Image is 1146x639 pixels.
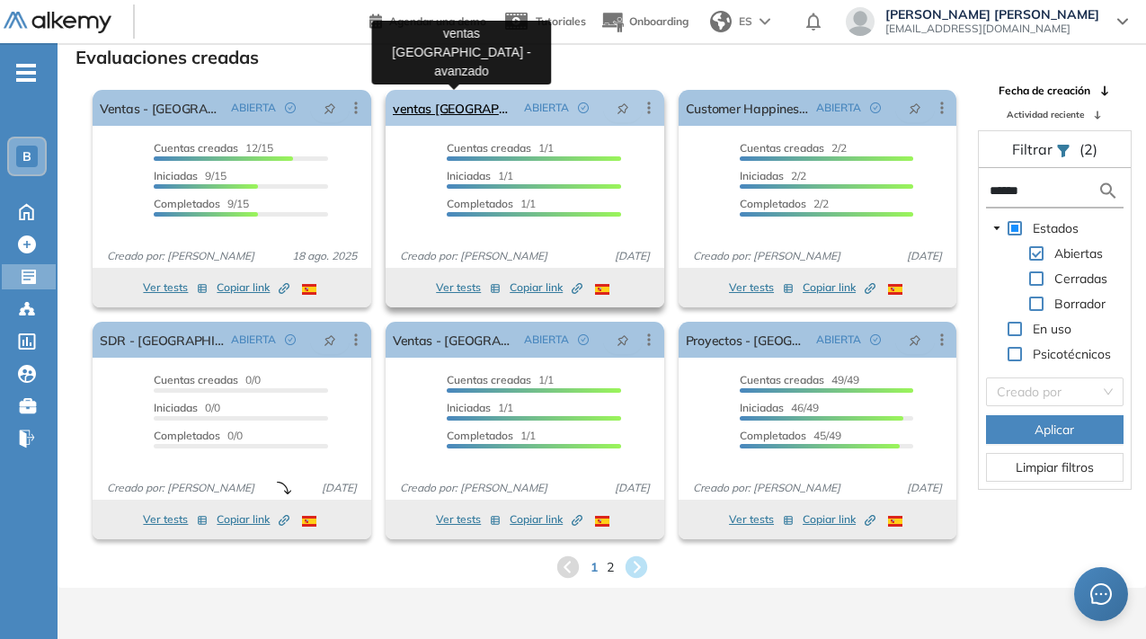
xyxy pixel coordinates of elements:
[1054,296,1106,312] span: Borrador
[740,373,859,386] span: 49/49
[510,511,582,528] span: Copiar link
[591,558,598,577] span: 1
[324,101,336,115] span: pushpin
[436,509,501,530] button: Ver tests
[986,415,1124,444] button: Aplicar
[154,141,273,155] span: 12/15
[154,401,220,414] span: 0/0
[154,429,243,442] span: 0/0
[1033,346,1111,362] span: Psicotécnicos
[285,102,296,113] span: check-circle
[447,401,491,414] span: Iniciadas
[803,511,875,528] span: Copiar link
[154,197,220,210] span: Completados
[909,101,921,115] span: pushpin
[393,248,555,264] span: Creado por: [PERSON_NAME]
[310,325,350,354] button: pushpin
[885,22,1099,36] span: [EMAIL_ADDRESS][DOMAIN_NAME]
[739,13,752,30] span: ES
[1029,343,1115,365] span: Psicotécnicos
[524,332,569,348] span: ABIERTA
[315,480,364,496] span: [DATE]
[302,516,316,527] img: ESP
[740,197,806,210] span: Completados
[372,21,552,84] div: ventas [GEOGRAPHIC_DATA] - avanzado
[324,333,336,347] span: pushpin
[447,197,536,210] span: 1/1
[393,90,517,126] a: ventas [GEOGRAPHIC_DATA] - avanzado
[231,100,276,116] span: ABIERTA
[760,18,770,25] img: arrow
[803,280,875,296] span: Copiar link
[686,248,848,264] span: Creado por: [PERSON_NAME]
[154,141,238,155] span: Cuentas creadas
[154,401,198,414] span: Iniciadas
[154,373,261,386] span: 0/0
[803,277,875,298] button: Copiar link
[1051,243,1106,264] span: Abiertas
[885,7,1099,22] span: [PERSON_NAME] [PERSON_NAME]
[1012,140,1056,158] span: Filtrar
[740,429,841,442] span: 45/49
[1035,420,1074,439] span: Aplicar
[447,429,536,442] span: 1/1
[992,224,1001,233] span: caret-down
[578,334,589,345] span: check-circle
[217,509,289,530] button: Copiar link
[154,169,227,182] span: 9/15
[578,102,589,113] span: check-circle
[154,169,198,182] span: Iniciadas
[154,429,220,442] span: Completados
[447,141,554,155] span: 1/1
[603,325,643,354] button: pushpin
[1007,108,1084,121] span: Actividad reciente
[436,277,501,298] button: Ver tests
[729,277,794,298] button: Ver tests
[285,248,364,264] span: 18 ago. 2025
[447,169,513,182] span: 1/1
[816,100,861,116] span: ABIERTA
[888,516,902,527] img: ESP
[447,169,491,182] span: Iniciadas
[447,373,554,386] span: 1/1
[510,280,582,296] span: Copiar link
[608,480,657,496] span: [DATE]
[608,248,657,264] span: [DATE]
[154,197,249,210] span: 9/15
[1079,138,1097,160] span: (2)
[888,284,902,295] img: ESP
[999,83,1090,99] span: Fecha de creación
[217,511,289,528] span: Copiar link
[1089,582,1113,606] span: message
[447,141,531,155] span: Cuentas creadas
[740,197,829,210] span: 2/2
[1033,220,1079,236] span: Estados
[447,373,531,386] span: Cuentas creadas
[870,102,881,113] span: check-circle
[217,280,289,296] span: Copiar link
[740,141,824,155] span: Cuentas creadas
[302,284,316,295] img: ESP
[909,333,921,347] span: pushpin
[1029,318,1075,340] span: En uso
[1051,268,1111,289] span: Cerradas
[595,284,609,295] img: ESP
[100,248,262,264] span: Creado por: [PERSON_NAME]
[231,332,276,348] span: ABIERTA
[1033,321,1071,337] span: En uso
[1054,271,1107,287] span: Cerradas
[900,480,949,496] span: [DATE]
[447,401,513,414] span: 1/1
[729,509,794,530] button: Ver tests
[629,14,688,28] span: Onboarding
[1029,217,1082,239] span: Estados
[895,325,935,354] button: pushpin
[740,169,806,182] span: 2/2
[510,277,582,298] button: Copiar link
[600,3,688,41] button: Onboarding
[217,277,289,298] button: Copiar link
[100,480,262,496] span: Creado por: [PERSON_NAME]
[1097,180,1119,202] img: search icon
[740,429,806,442] span: Completados
[686,90,810,126] a: Customer Happiness - [GEOGRAPHIC_DATA]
